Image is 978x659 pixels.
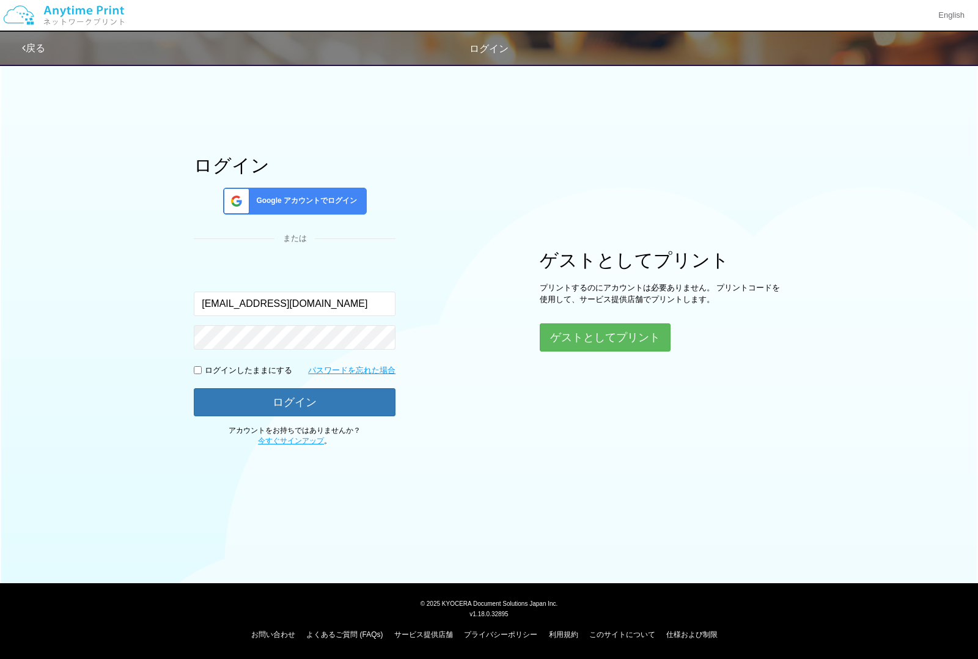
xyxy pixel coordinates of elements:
[194,292,395,316] input: メールアドレス
[194,425,395,446] p: アカウントをお持ちではありませんか？
[306,630,383,639] a: よくあるご質問 (FAQs)
[540,323,671,352] button: ゲストとしてプリント
[464,630,537,639] a: プライバシーポリシー
[194,388,395,416] button: ログイン
[258,436,331,445] span: 。
[22,43,45,53] a: 戻る
[258,436,324,445] a: 今すぐサインアップ
[205,365,292,377] p: ログインしたままにする
[251,196,357,206] span: Google アカウントでログイン
[251,630,295,639] a: お問い合わせ
[469,43,509,54] span: ログイン
[394,630,453,639] a: サービス提供店舗
[540,250,784,270] h1: ゲストとしてプリント
[194,233,395,245] div: または
[549,630,578,639] a: 利用規約
[308,365,395,377] a: パスワードを忘れた場合
[194,155,395,175] h1: ログイン
[469,610,508,617] span: v1.18.0.32895
[540,282,784,305] p: プリントするのにアカウントは必要ありません。 プリントコードを使用して、サービス提供店舗でプリントします。
[589,630,655,639] a: このサイトについて
[421,599,558,607] span: © 2025 KYOCERA Document Solutions Japan Inc.
[666,630,718,639] a: 仕様および制限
